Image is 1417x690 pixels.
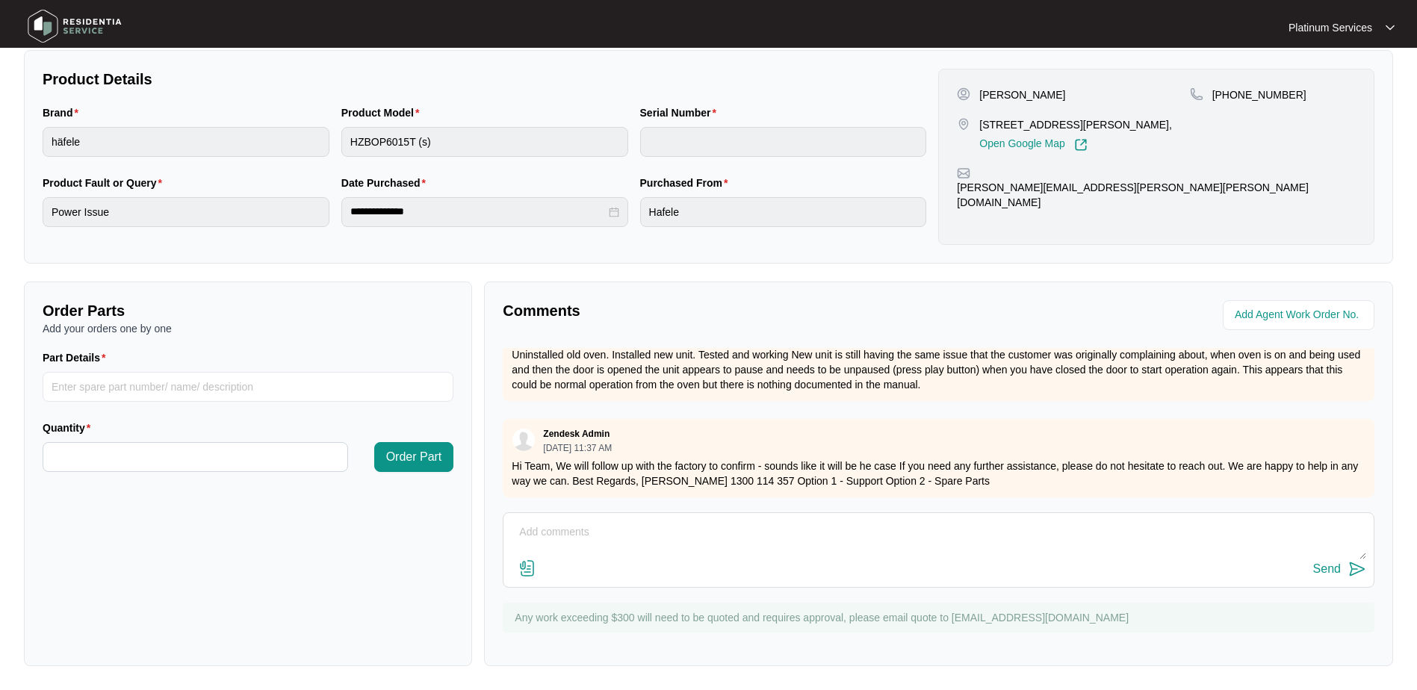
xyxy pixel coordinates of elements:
img: map-pin [1190,87,1203,101]
input: Add Agent Work Order No. [1235,306,1365,324]
img: user.svg [512,429,535,451]
p: Uninstalled old oven. Installed new unit. Tested and working New unit is still having the same is... [512,347,1365,392]
label: Serial Number [640,105,722,120]
img: map-pin [957,167,970,180]
img: send-icon.svg [1348,560,1366,578]
label: Purchased From [640,175,734,190]
p: Any work exceeding $300 will need to be quoted and requires approval, please email quote to [EMAI... [515,610,1367,625]
img: dropdown arrow [1386,24,1395,31]
input: Brand [43,127,329,157]
img: file-attachment-doc.svg [518,559,536,577]
span: Order Part [386,448,442,466]
input: Product Model [341,127,628,157]
p: Hi Team, We will follow up with the factory to confirm - sounds like it will be he case If you ne... [512,459,1365,488]
p: Product Details [43,69,926,90]
input: Quantity [43,443,347,471]
img: map-pin [957,117,970,131]
p: [STREET_ADDRESS][PERSON_NAME], [979,117,1172,132]
p: Add your orders one by one [43,321,453,336]
input: Purchased From [640,197,927,227]
p: [PERSON_NAME][EMAIL_ADDRESS][PERSON_NAME][PERSON_NAME][DOMAIN_NAME] [957,180,1356,210]
label: Product Fault or Query [43,175,168,190]
p: Zendesk Admin [543,428,610,440]
a: Open Google Map [979,138,1087,152]
p: Order Parts [43,300,453,321]
div: Send [1313,562,1341,576]
img: user-pin [957,87,970,101]
input: Product Fault or Query [43,197,329,227]
p: [DATE] 11:37 AM [543,444,612,453]
label: Part Details [43,350,112,365]
input: Part Details [43,372,453,402]
label: Quantity [43,420,96,435]
button: Order Part [374,442,454,472]
img: residentia service logo [22,4,127,49]
label: Product Model [341,105,426,120]
input: Serial Number [640,127,927,157]
label: Date Purchased [341,175,432,190]
img: Link-External [1074,138,1088,152]
button: Send [1313,559,1366,579]
p: [PERSON_NAME] [979,87,1065,102]
input: Date Purchased [350,204,606,220]
p: Comments [503,300,928,321]
p: [PHONE_NUMBER] [1212,87,1306,102]
label: Brand [43,105,84,120]
p: Platinum Services [1289,20,1372,35]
